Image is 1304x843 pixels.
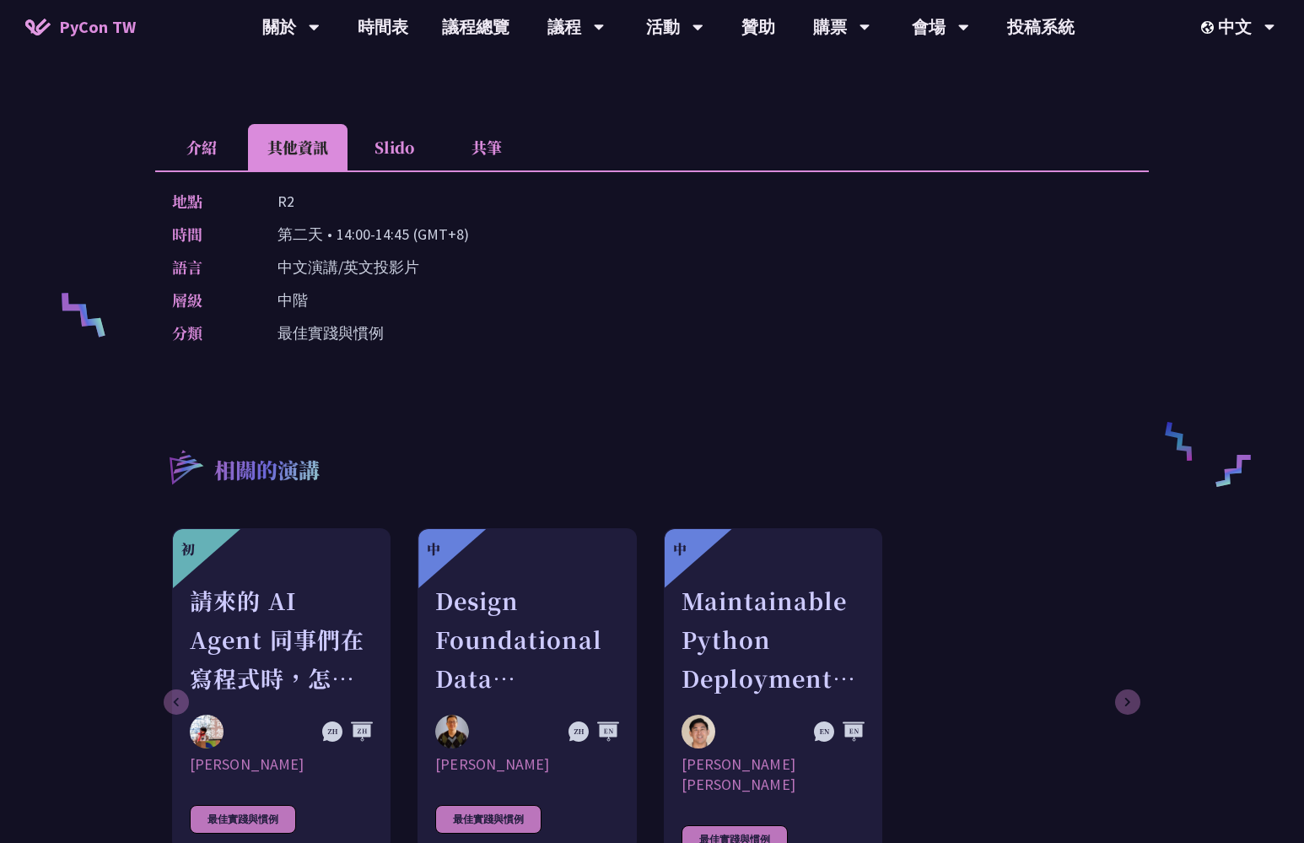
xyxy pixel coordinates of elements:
[190,581,373,698] div: 請來的 AI Agent 同事們在寫程式時，怎麼用 [MEDICAL_DATA] 去除各種幻想與盲點
[214,455,320,489] p: 相關的演講
[190,715,224,748] img: Keith Yang
[435,805,542,834] div: 最佳實踐與慣例
[172,255,244,279] p: 語言
[8,6,153,48] a: PyCon TW
[278,222,469,246] p: 第二天 • 14:00-14:45 (GMT+8)
[682,581,865,698] div: Maintainable Python Deployments at Scale: Decoupling Build from Runtime
[278,255,419,279] p: 中文演講/英文投影片
[190,805,296,834] div: 最佳實踐與慣例
[172,288,244,312] p: 層級
[155,124,248,170] li: 介紹
[59,14,136,40] span: PyCon TW
[427,539,440,559] div: 中
[278,288,308,312] p: 中階
[673,539,687,559] div: 中
[435,715,469,748] img: Shuhsi Lin
[144,425,226,507] img: r3.8d01567.svg
[278,321,384,345] p: 最佳實踐與慣例
[682,754,865,795] div: [PERSON_NAME] [PERSON_NAME]
[190,754,373,775] div: [PERSON_NAME]
[172,321,244,345] p: 分類
[278,189,294,213] p: R2
[440,124,533,170] li: 共筆
[1201,21,1218,34] img: Locale Icon
[348,124,440,170] li: Slido
[682,715,715,748] img: Justin Lee
[172,189,244,213] p: 地點
[172,222,244,246] p: 時間
[25,19,51,35] img: Home icon of PyCon TW 2025
[248,124,348,170] li: 其他資訊
[181,539,195,559] div: 初
[435,754,618,775] div: [PERSON_NAME]
[435,581,618,698] div: Design Foundational Data Engineering Observability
